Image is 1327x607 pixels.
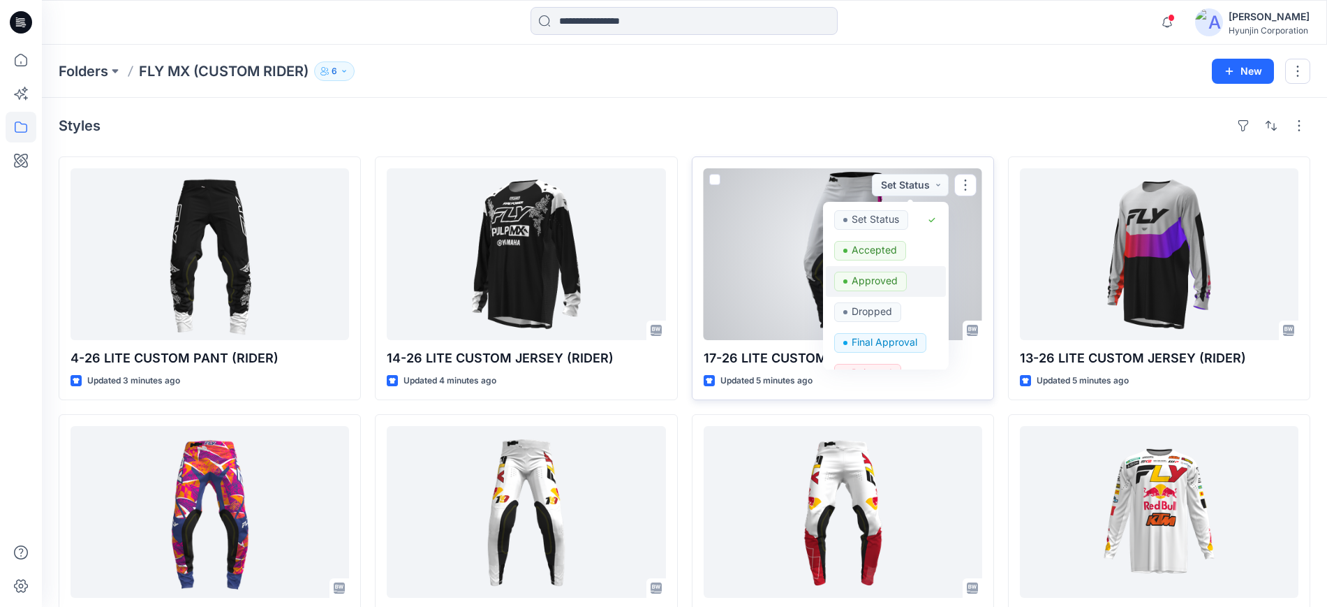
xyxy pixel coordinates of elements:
p: Approved [852,272,898,290]
p: Updated 4 minutes ago [403,374,496,388]
a: 13-26 LITE CUSTOM JERSEY (RIDER) [1020,168,1298,340]
p: Accepted [852,241,897,259]
p: Updated 5 minutes ago [720,374,813,388]
p: Set Status [852,210,899,228]
button: New [1212,59,1274,84]
img: avatar [1195,8,1223,36]
a: 4-26 LITE CUSTOM PANT (RIDER) [71,168,349,340]
a: 14-26 LITE CUSTOM PANT(RIDER) [704,426,982,598]
p: 4-26 LITE CUSTOM PANT (RIDER) [71,349,349,368]
p: 6 [332,64,337,79]
a: 8-26 LITE CUSTOM JERSEY(RIDER) [1020,426,1298,598]
h4: Styles [59,117,101,134]
a: Folders [59,61,108,81]
a: 15-26 LITE CUSTOM PANT (RIDER) [71,426,349,598]
p: Final Approval [852,333,917,351]
div: [PERSON_NAME] [1229,8,1310,25]
p: Updated 3 minutes ago [87,374,180,388]
p: 13-26 LITE CUSTOM JERSEY (RIDER) [1020,349,1298,368]
p: FLY MX (CUSTOM RIDER) [139,61,309,81]
a: 14-26 LITE CUSTOM JERSEY (RIDER) [387,168,665,340]
p: Updated 5 minutes ago [1037,374,1129,388]
a: 13-26 LITE CUSTOM PANT(RIDER) [387,426,665,598]
p: Rejected [852,364,892,382]
p: 14-26 LITE CUSTOM JERSEY (RIDER) [387,349,665,368]
div: Hyunjin Corporation [1229,25,1310,36]
p: Dropped [852,302,892,321]
a: 17-26 LITE CUSTOM PANT (RIDER) [704,168,982,340]
button: 6 [314,61,355,81]
p: 17-26 LITE CUSTOM PANT (RIDER) [704,349,982,368]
